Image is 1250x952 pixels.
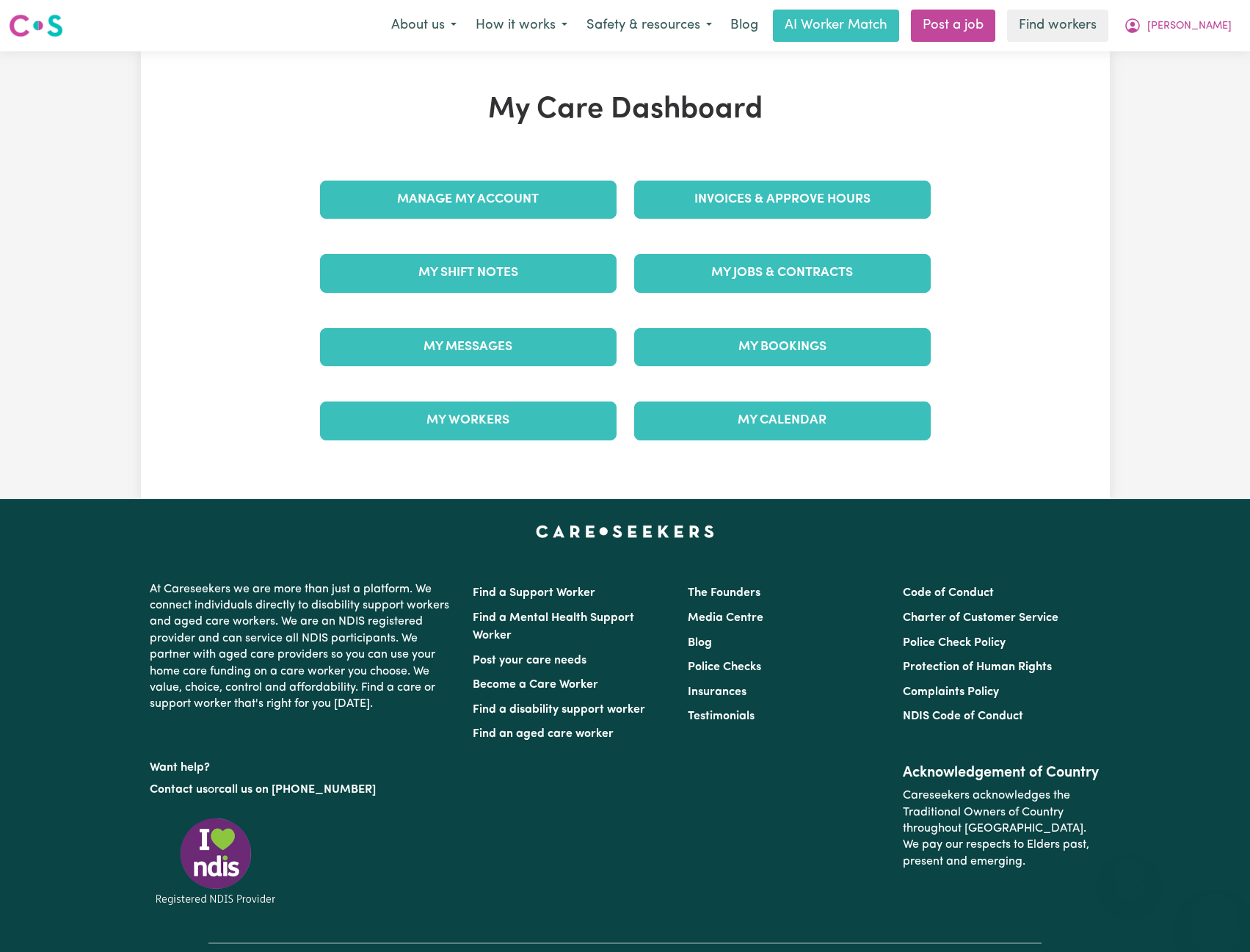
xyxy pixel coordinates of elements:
[688,637,712,649] a: Blog
[634,254,931,292] a: My Jobs & Contracts
[903,686,999,698] a: Complaints Policy
[903,661,1052,673] a: Protection of Human Rights
[1147,18,1232,34] span: [PERSON_NAME]
[320,401,617,440] a: My Workers
[1115,858,1144,887] iframe: Close message
[688,686,746,698] a: Insurances
[9,12,63,39] img: Careseekers logo
[634,401,931,440] a: My Calendar
[688,587,760,599] a: The Founders
[903,711,1023,722] a: NDIS Code of Conduct
[150,754,455,776] p: Want help?
[473,728,614,740] a: Find an aged care worker
[473,704,645,716] a: Find a disability support worker
[320,181,617,219] a: Manage My Account
[634,181,931,219] a: Invoices & Approve Hours
[150,776,455,804] p: or
[311,92,940,128] h1: My Care Dashboard
[903,612,1058,624] a: Charter of Customer Service
[634,328,931,366] a: My Bookings
[1191,893,1238,940] iframe: Button to launch messaging window
[473,655,586,666] a: Post your care needs
[903,587,994,599] a: Code of Conduct
[773,10,899,42] a: AI Worker Match
[903,637,1006,649] a: Police Check Policy
[150,815,282,907] img: Registered NDIS provider
[536,526,714,537] a: Careseekers home page
[903,764,1100,782] h2: Acknowledgement of Country
[1007,10,1108,42] a: Find workers
[320,254,617,292] a: My Shift Notes
[466,10,577,41] button: How it works
[911,10,995,42] a: Post a job
[1114,10,1241,41] button: My Account
[903,782,1100,876] p: Careseekers acknowledges the Traditional Owners of Country throughout [GEOGRAPHIC_DATA]. We pay o...
[688,661,761,673] a: Police Checks
[150,575,455,719] p: At Careseekers we are more than just a platform. We connect individuals directly to disability su...
[688,711,755,722] a: Testimonials
[473,679,598,691] a: Become a Care Worker
[688,612,763,624] a: Media Centre
[722,10,767,42] a: Blog
[577,10,722,41] button: Safety & resources
[473,612,634,642] a: Find a Mental Health Support Worker
[219,784,376,796] a: call us on [PHONE_NUMBER]
[473,587,595,599] a: Find a Support Worker
[150,784,208,796] a: Contact us
[382,10,466,41] button: About us
[320,328,617,366] a: My Messages
[9,9,63,43] a: Careseekers logo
